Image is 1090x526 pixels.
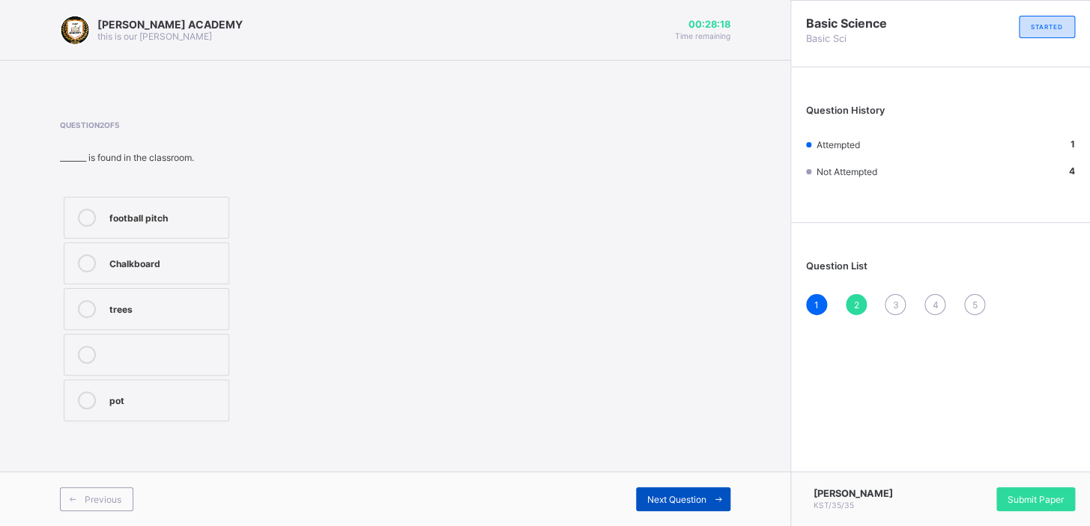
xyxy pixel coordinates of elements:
span: [PERSON_NAME] ACADEMY [97,18,243,31]
div: Chalkboard [109,254,221,269]
span: Next Question [647,494,706,505]
b: 1 [1071,138,1075,150]
span: Time remaining [675,31,730,40]
span: STARTED [1031,23,1063,31]
span: [PERSON_NAME] [814,488,893,499]
span: Question List [806,260,868,272]
span: 5 [972,299,977,311]
span: Not Attempted [816,166,876,177]
span: 2 [853,299,859,311]
div: _______ is found in the classroom. [60,152,348,163]
b: 4 [1069,165,1075,177]
span: Attempted [816,139,859,150]
div: football pitch [109,209,221,224]
span: Previous [85,494,121,505]
span: this is our [PERSON_NAME] [97,31,212,42]
span: Question 2 of 5 [60,120,348,129]
span: 4 [932,299,938,311]
div: pot [109,391,221,406]
span: Submit Paper [1008,494,1064,505]
span: 3 [892,299,898,311]
span: KST/35/35 [814,501,854,510]
span: Basic Sci [806,33,941,44]
span: Question History [806,105,885,116]
span: 1 [814,299,819,311]
span: 00:28:18 [675,19,730,30]
span: Basic Science [806,16,941,31]
div: trees [109,300,221,315]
